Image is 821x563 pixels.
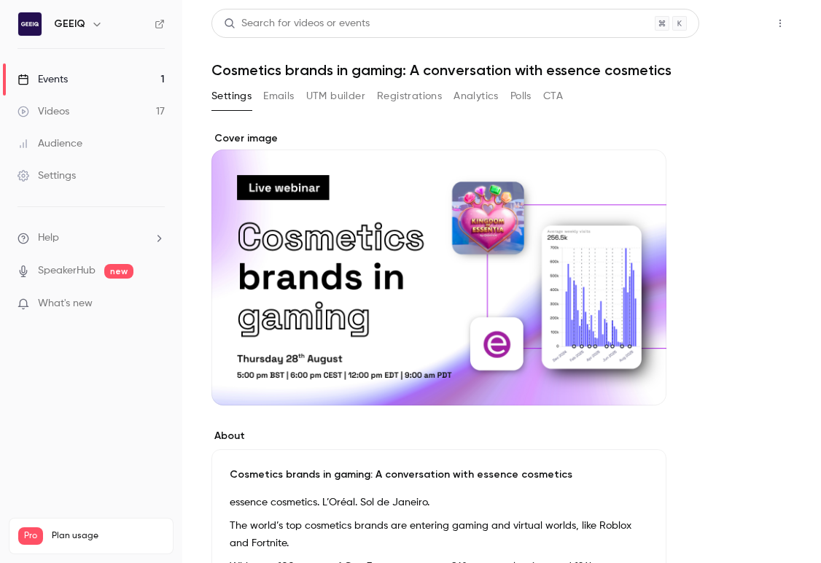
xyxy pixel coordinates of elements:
button: Settings [211,85,252,108]
div: Search for videos or events [224,16,370,31]
label: About [211,429,666,443]
div: Audience [17,136,82,151]
span: Pro [18,527,43,545]
button: UTM builder [306,85,365,108]
p: The world’s top cosmetics brands are entering gaming and virtual worlds, like Roblox and Fortnite. [230,517,648,552]
button: Polls [510,85,532,108]
span: new [104,264,133,279]
span: Plan usage [52,530,164,542]
div: Events [17,72,68,87]
button: Analytics [454,85,499,108]
li: help-dropdown-opener [17,230,165,246]
button: Share [699,9,757,38]
h1: Cosmetics brands in gaming: A conversation with essence cosmetics [211,61,792,79]
img: GEEIQ [18,12,42,36]
label: Cover image [211,131,666,146]
span: What's new [38,296,93,311]
section: Cover image [211,131,666,405]
span: Help [38,230,59,246]
button: Registrations [377,85,442,108]
p: essence cosmetics. L’Oréal. Sol de Janeiro. [230,494,648,511]
a: SpeakerHub [38,263,96,279]
h6: GEEIQ [54,17,85,31]
div: Settings [17,168,76,183]
div: Videos [17,104,69,119]
p: Cosmetics brands in gaming: A conversation with essence cosmetics [230,467,648,482]
button: Emails [263,85,294,108]
iframe: Noticeable Trigger [147,298,165,311]
button: CTA [543,85,563,108]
